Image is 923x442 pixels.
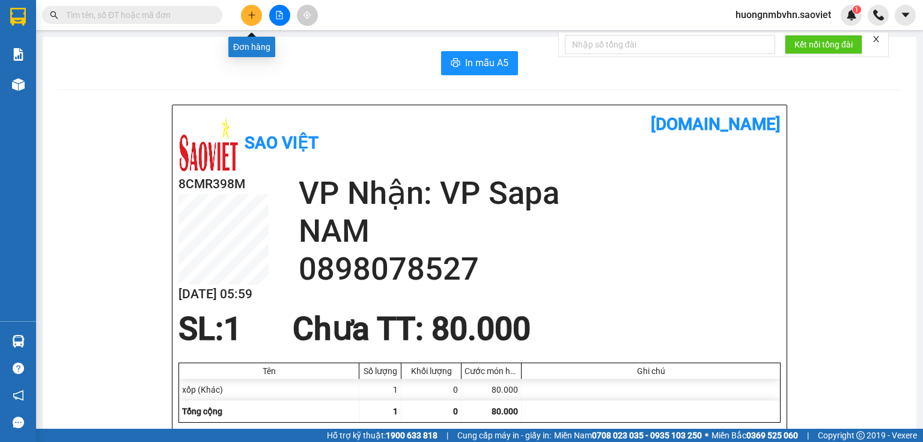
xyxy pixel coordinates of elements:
[73,28,147,48] b: Sao Việt
[705,433,708,438] span: ⚪️
[393,407,398,416] span: 1
[461,379,522,401] div: 80.000
[228,37,275,57] div: Đơn hàng
[245,133,318,153] b: Sao Việt
[651,114,781,134] b: [DOMAIN_NAME]
[178,284,269,304] h2: [DATE] 05:59
[565,35,775,54] input: Nhập số tổng đài
[178,114,239,174] img: logo.jpg
[592,431,702,440] strong: 0708 023 035 - 0935 103 250
[12,48,25,61] img: solution-icon
[359,379,401,401] div: 1
[554,429,702,442] span: Miền Nam
[457,429,551,442] span: Cung cấp máy in - giấy in:
[441,51,518,75] button: printerIn mẫu A5
[160,10,290,29] b: [DOMAIN_NAME]
[299,174,781,212] h2: VP Nhận: VP Sapa
[492,407,518,416] span: 80.000
[10,8,26,26] img: logo-vxr
[846,10,857,20] img: icon-new-feature
[182,407,222,416] span: Tổng cộng
[525,366,777,376] div: Ghi chú
[327,429,437,442] span: Hỗ trợ kỹ thuật:
[856,431,865,440] span: copyright
[711,429,798,442] span: Miền Bắc
[275,11,284,19] span: file-add
[12,78,25,91] img: warehouse-icon
[453,407,458,416] span: 0
[872,35,880,43] span: close
[13,363,24,374] span: question-circle
[386,431,437,440] strong: 1900 633 818
[446,429,448,442] span: |
[63,70,290,146] h2: VP Nhận: VP Sapa
[362,366,398,376] div: Số lượng
[451,58,460,69] span: printer
[241,5,262,26] button: plus
[269,5,290,26] button: file-add
[873,10,884,20] img: phone-icon
[179,379,359,401] div: xốp (Khác)
[178,310,224,348] span: SL:
[401,379,461,401] div: 0
[7,10,67,70] img: logo.jpg
[299,212,781,250] h2: NAM
[297,5,318,26] button: aim
[794,38,853,51] span: Kết nối tổng đài
[285,311,538,347] div: Chưa TT : 80.000
[66,8,208,22] input: Tìm tên, số ĐT hoặc mã đơn
[726,7,841,22] span: huongnmbvhn.saoviet
[465,366,518,376] div: Cước món hàng
[182,366,356,376] div: Tên
[224,310,242,348] span: 1
[465,55,508,70] span: In mẫu A5
[7,70,97,90] h2: 8CMR398M
[299,250,781,288] h2: 0898078527
[178,174,269,194] h2: 8CMR398M
[248,11,256,19] span: plus
[900,10,911,20] span: caret-down
[13,390,24,401] span: notification
[785,35,862,54] button: Kết nối tổng đài
[12,335,25,348] img: warehouse-icon
[50,11,58,19] span: search
[807,429,809,442] span: |
[404,366,458,376] div: Khối lượng
[895,5,916,26] button: caret-down
[746,431,798,440] strong: 0369 525 060
[13,417,24,428] span: message
[854,5,859,14] span: 1
[303,11,311,19] span: aim
[853,5,861,14] sup: 1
